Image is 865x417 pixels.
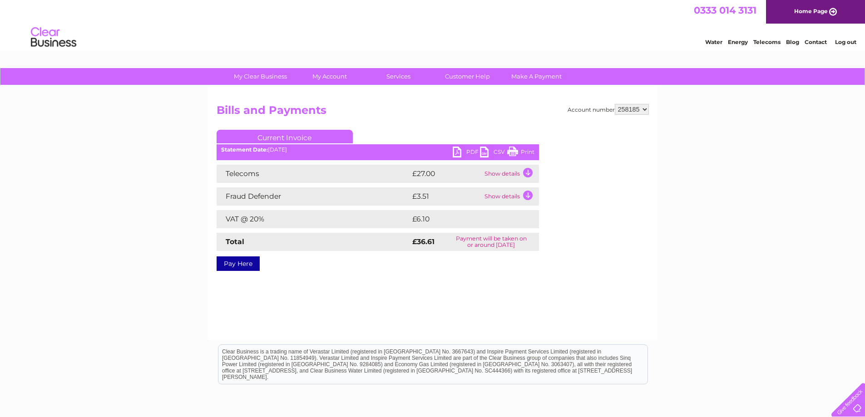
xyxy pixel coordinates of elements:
[218,5,648,44] div: Clear Business is a trading name of Verastar Limited (registered in [GEOGRAPHIC_DATA] No. 3667643...
[410,187,482,206] td: £3.51
[217,187,410,206] td: Fraud Defender
[226,237,244,246] strong: Total
[223,68,298,85] a: My Clear Business
[786,39,799,45] a: Blog
[217,210,410,228] td: VAT @ 20%
[482,165,539,183] td: Show details
[410,210,517,228] td: £6.10
[728,39,748,45] a: Energy
[753,39,781,45] a: Telecoms
[361,68,436,85] a: Services
[835,39,856,45] a: Log out
[221,146,268,153] b: Statement Date:
[430,68,505,85] a: Customer Help
[568,104,649,115] div: Account number
[30,24,77,51] img: logo.png
[217,256,260,271] a: Pay Here
[453,147,480,160] a: PDF
[705,39,722,45] a: Water
[499,68,574,85] a: Make A Payment
[217,165,410,183] td: Telecoms
[410,165,482,183] td: £27.00
[217,130,353,143] a: Current Invoice
[217,104,649,121] h2: Bills and Payments
[444,233,539,251] td: Payment will be taken on or around [DATE]
[217,147,539,153] div: [DATE]
[694,5,756,16] a: 0333 014 3131
[805,39,827,45] a: Contact
[482,187,539,206] td: Show details
[412,237,435,246] strong: £36.61
[480,147,507,160] a: CSV
[292,68,367,85] a: My Account
[507,147,534,160] a: Print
